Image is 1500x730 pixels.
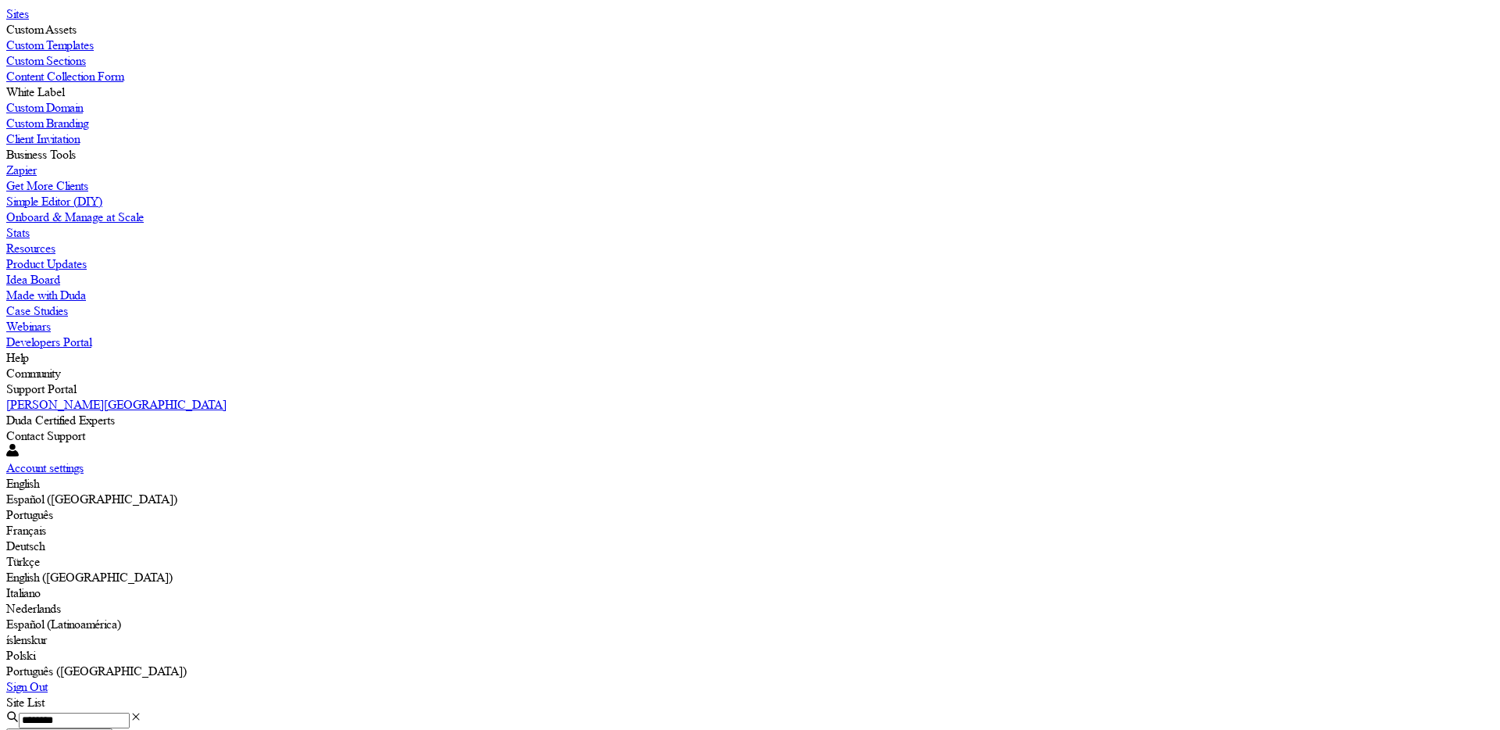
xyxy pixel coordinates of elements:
[6,460,84,475] label: Account settings
[6,492,1494,507] div: Español ([GEOGRAPHIC_DATA])
[6,241,55,256] label: Resources
[6,6,29,21] label: Sites
[6,476,39,491] label: English
[6,22,77,37] label: Custom Assets
[6,397,227,412] label: [PERSON_NAME][GEOGRAPHIC_DATA]
[6,507,1494,523] div: Português
[6,256,87,271] label: Product Updates
[6,116,88,131] label: Custom Branding
[6,319,51,334] label: Webinars
[6,209,144,224] label: Onboard & Manage at Scale
[6,366,60,381] label: Community
[6,648,1494,664] div: Polski
[6,350,29,365] label: Help
[6,335,91,349] label: Developers Portal
[6,53,86,68] label: Custom Sections
[6,288,86,302] label: Made with Duda
[6,664,1494,679] div: Português ([GEOGRAPHIC_DATA])
[6,38,94,52] label: Custom Templates
[6,225,30,240] label: Stats
[6,69,123,84] label: Content Collection Form
[6,163,37,177] label: Zapier
[6,679,48,694] label: Sign Out
[6,272,60,287] label: Idea Board
[6,381,76,396] label: Support Portal
[6,413,115,428] label: Duda Certified Experts
[6,303,68,318] label: Case Studies
[6,131,80,146] label: Client Invitation
[6,617,1494,632] div: Español (Latinoamérica)
[6,539,1494,554] div: Deutsch
[6,84,64,99] label: White Label
[6,695,45,710] span: Site List
[6,585,1494,601] div: Italiano
[6,632,1494,648] div: íslenskur
[1419,649,1500,730] iframe: Duda-gen Chat Button Frame
[6,523,1494,539] div: Français
[6,147,76,162] label: Business Tools
[6,100,83,115] label: Custom Domain
[6,194,102,209] label: Simple Editor (DIY)
[6,428,85,443] label: Contact Support
[6,601,1494,617] div: Nederlands
[6,178,88,193] label: Get More Clients
[6,570,1494,585] div: English ([GEOGRAPHIC_DATA])
[6,241,1494,256] a: Resources
[6,554,1494,570] div: Türkçe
